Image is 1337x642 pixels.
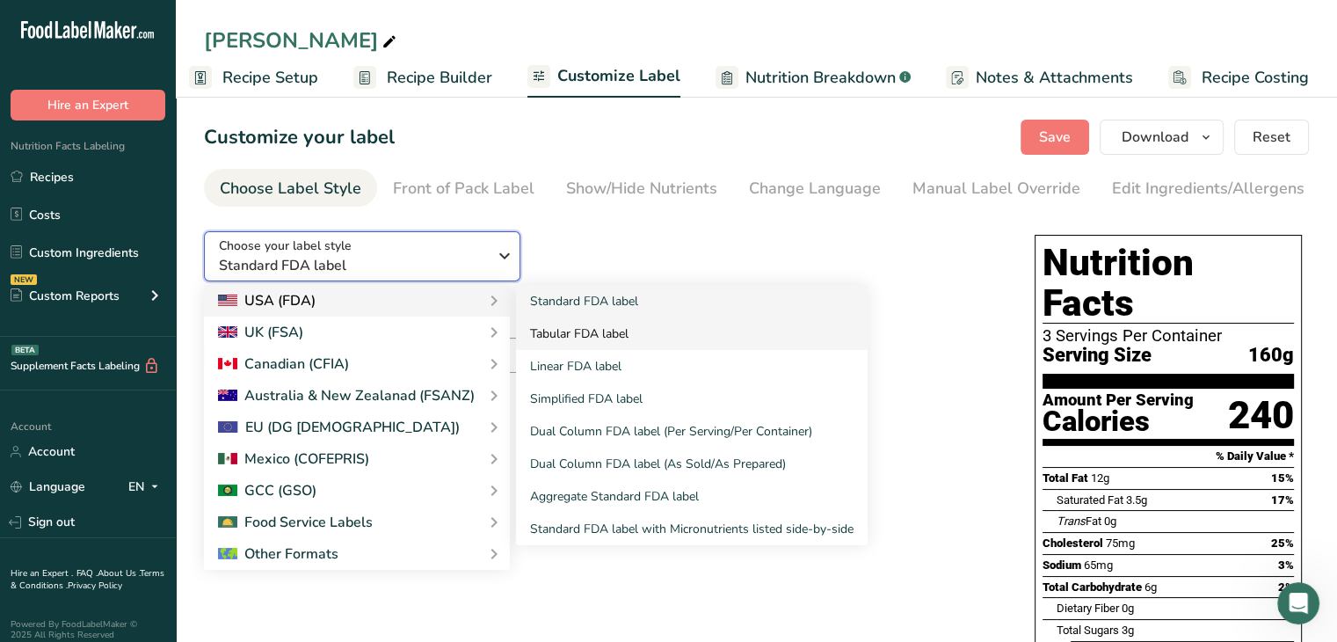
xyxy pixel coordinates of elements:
[1043,392,1194,409] div: Amount Per Serving
[516,383,868,415] a: Simplified FDA label
[1122,127,1188,148] span: Download
[219,237,352,255] span: Choose your label style
[1271,471,1294,485] span: 15%
[1043,471,1088,485] span: Total Fat
[11,7,45,40] button: go back
[76,567,98,580] a: FAQ .
[946,58,1133,98] a: Notes & Attachments
[516,513,868,545] a: Standard FDA label with Micronutrients listed side-by-side
[68,580,122,592] a: Privacy Policy
[516,350,868,383] a: Linear FDA label
[516,317,868,350] a: Tabular FDA label
[516,285,868,317] a: Standard FDA label
[1057,624,1119,637] span: Total Sugars
[1234,120,1309,155] button: Reset
[204,123,395,152] h1: Customize your label
[527,56,680,98] a: Customize Label
[1278,558,1294,572] span: 3%
[204,25,400,56] div: [PERSON_NAME]
[1271,536,1294,550] span: 25%
[1043,345,1152,367] span: Serving Size
[528,7,562,40] button: Collapse window
[1122,624,1134,637] span: 3g
[218,290,316,311] div: USA (FDA)
[218,385,475,406] div: Australia & New Zealanad (FSANZ)
[98,567,140,580] a: About Us .
[1057,514,1086,528] i: Trans
[218,449,369,470] div: Mexico (COFEPRIS)
[218,544,338,565] div: Other Formats
[11,345,39,355] div: BETA
[1168,58,1309,98] a: Recipe Costing
[219,255,487,276] span: Standard FDA label
[1144,580,1157,594] span: 6g
[716,58,911,98] a: Nutrition Breakdown
[1043,243,1294,324] h1: Nutrition Facts
[1091,471,1109,485] span: 12g
[1228,392,1294,439] div: 240
[1126,493,1147,507] span: 3.5g
[516,448,868,480] a: Dual Column FDA label (As Sold/As Prepared)
[218,480,316,501] div: GCC (GSO)
[566,177,717,201] div: Show/Hide Nutrients
[1278,580,1294,594] span: 2%
[1043,580,1142,594] span: Total Carbohydrate
[218,322,303,343] div: UK (FSA)
[1043,327,1294,345] div: 3 Servings Per Container
[189,58,318,98] a: Recipe Setup
[516,480,868,513] a: Aggregate Standard FDA label
[1100,120,1224,155] button: Download
[1084,558,1113,572] span: 65mg
[1277,582,1319,624] iframe: Intercom live chat
[1248,345,1294,367] span: 160g
[1043,409,1194,434] div: Calories
[1043,558,1081,572] span: Sodium
[128,477,165,498] div: EN
[11,567,164,592] a: Terms & Conditions .
[218,417,460,438] div: EU (DG [DEMOGRAPHIC_DATA])
[557,64,680,88] span: Customize Label
[1057,602,1119,615] span: Dietary Fiber
[1057,514,1101,528] span: Fat
[1253,127,1290,148] span: Reset
[1271,493,1294,507] span: 17%
[1043,446,1294,467] section: % Daily Value *
[912,177,1080,201] div: Manual Label Override
[11,90,165,120] button: Hire an Expert
[1106,536,1135,550] span: 75mg
[1057,493,1123,507] span: Saturated Fat
[976,66,1133,90] span: Notes & Attachments
[353,58,492,98] a: Recipe Builder
[745,66,896,90] span: Nutrition Breakdown
[1112,177,1335,201] div: Edit Ingredients/Allergens List
[393,177,534,201] div: Front of Pack Label
[11,287,120,305] div: Custom Reports
[11,274,37,285] div: NEW
[1039,127,1071,148] span: Save
[1122,602,1134,615] span: 0g
[1104,514,1116,528] span: 0g
[218,512,373,533] div: Food Service Labels
[11,471,85,502] a: Language
[387,66,492,90] span: Recipe Builder
[562,7,593,39] div: Close
[11,567,73,580] a: Hire an Expert .
[1043,536,1103,550] span: Cholesterol
[516,415,868,448] a: Dual Column FDA label (Per Serving/Per Container)
[218,485,237,497] img: 2Q==
[220,177,361,201] div: Choose Label Style
[1021,120,1089,155] button: Save
[222,66,318,90] span: Recipe Setup
[218,354,349,375] div: Canadian (CFIA)
[1202,66,1309,90] span: Recipe Costing
[749,177,881,201] div: Change Language
[11,619,165,640] div: Powered By FoodLabelMaker © 2025 All Rights Reserved
[204,231,520,281] button: Choose your label style Standard FDA label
